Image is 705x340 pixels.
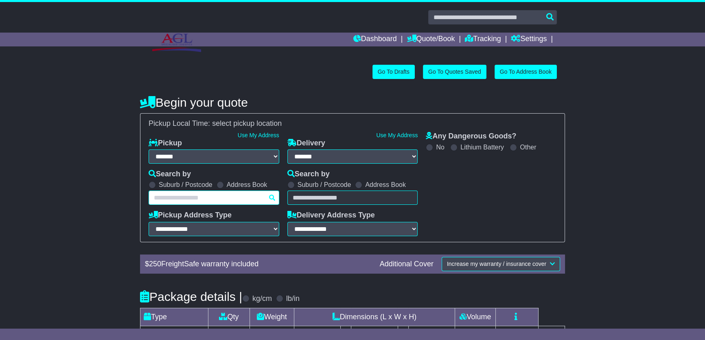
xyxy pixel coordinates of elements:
[287,170,330,179] label: Search by
[465,33,501,46] a: Tracking
[372,65,415,79] a: Go To Drafts
[208,308,250,326] td: Qty
[227,181,267,189] label: Address Book
[149,211,232,220] label: Pickup Address Type
[423,65,486,79] a: Go To Quotes Saved
[298,181,351,189] label: Suburb / Postcode
[460,143,504,151] label: Lithium Battery
[250,308,294,326] td: Weight
[407,33,455,46] a: Quote/Book
[287,211,375,220] label: Delivery Address Type
[141,260,376,269] div: $ FreightSafe warranty included
[511,33,547,46] a: Settings
[495,65,557,79] a: Go To Address Book
[149,139,182,148] label: Pickup
[238,132,279,138] a: Use My Address
[149,170,191,179] label: Search by
[447,261,546,267] span: Increase my warranty / insurance cover
[149,260,161,268] span: 250
[426,132,516,141] label: Any Dangerous Goods?
[442,257,560,271] button: Increase my warranty / insurance cover
[252,294,272,303] label: kg/cm
[287,139,325,148] label: Delivery
[376,132,418,138] a: Use My Address
[286,294,300,303] label: lb/in
[455,308,495,326] td: Volume
[294,308,455,326] td: Dimensions (L x W x H)
[212,119,282,127] span: select pickup location
[436,143,444,151] label: No
[159,181,212,189] label: Suburb / Postcode
[365,181,406,189] label: Address Book
[145,119,560,128] div: Pickup Local Time:
[353,33,397,46] a: Dashboard
[376,260,438,269] div: Additional Cover
[140,290,242,303] h4: Package details |
[140,308,208,326] td: Type
[140,96,565,109] h4: Begin your quote
[520,143,536,151] label: Other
